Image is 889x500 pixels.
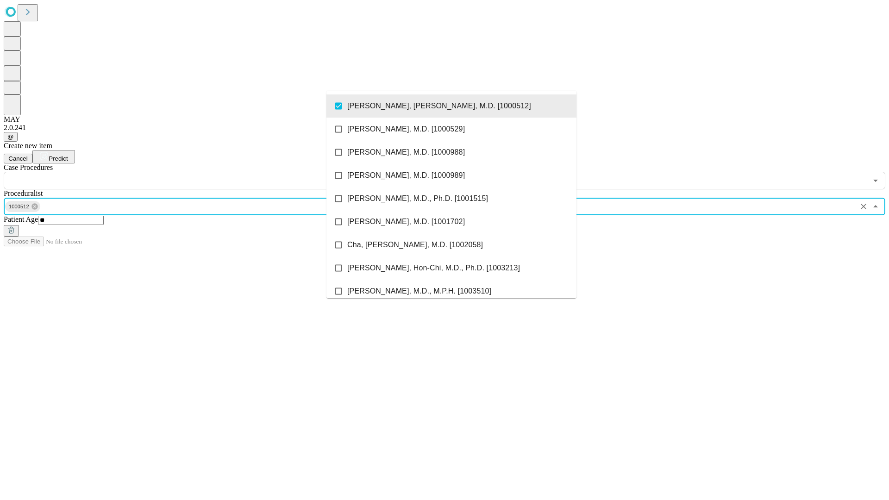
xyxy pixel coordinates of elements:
[869,174,882,187] button: Open
[4,189,43,197] span: Proceduralist
[347,147,465,158] span: [PERSON_NAME], M.D. [1000988]
[347,286,491,297] span: [PERSON_NAME], M.D., M.P.H. [1003510]
[869,200,882,213] button: Close
[49,155,68,162] span: Predict
[4,132,18,142] button: @
[347,239,483,250] span: Cha, [PERSON_NAME], M.D. [1002058]
[347,124,465,135] span: [PERSON_NAME], M.D. [1000529]
[8,155,28,162] span: Cancel
[347,193,488,204] span: [PERSON_NAME], M.D., Ph.D. [1001515]
[4,142,52,150] span: Create new item
[347,216,465,227] span: [PERSON_NAME], M.D. [1001702]
[5,201,33,212] span: 1000512
[32,150,75,163] button: Predict
[7,133,14,140] span: @
[4,163,53,171] span: Scheduled Procedure
[857,200,870,213] button: Clear
[5,201,40,212] div: 1000512
[347,262,520,274] span: [PERSON_NAME], Hon-Chi, M.D., Ph.D. [1003213]
[4,124,885,132] div: 2.0.241
[4,154,32,163] button: Cancel
[4,215,38,223] span: Patient Age
[4,115,885,124] div: MAY
[347,170,465,181] span: [PERSON_NAME], M.D. [1000989]
[347,100,531,112] span: [PERSON_NAME], [PERSON_NAME], M.D. [1000512]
